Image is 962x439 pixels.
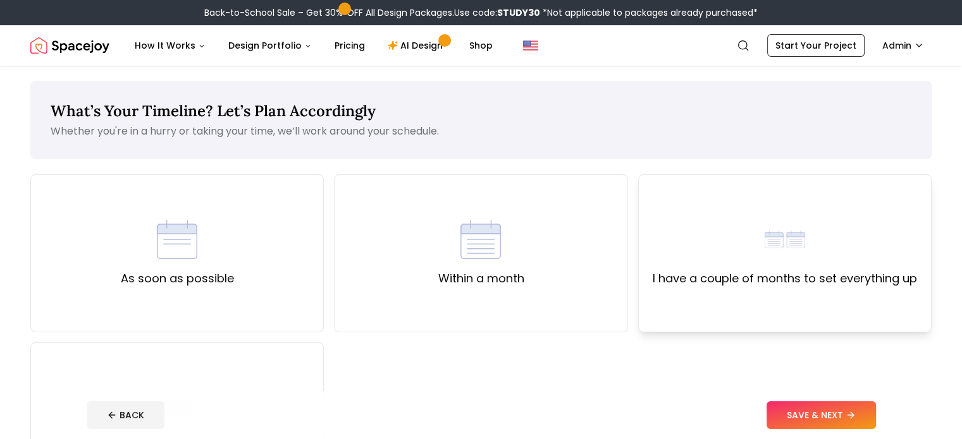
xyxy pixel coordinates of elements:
[378,33,457,58] a: AI Design
[30,33,109,58] a: Spacejoy
[765,219,805,260] img: I have a couple of months to set everything up
[218,33,322,58] button: Design Portfolio
[30,25,932,66] nav: Global
[157,219,197,260] img: As soon as possible
[460,219,501,260] img: Within a month
[125,33,216,58] button: How It Works
[51,124,911,139] p: Whether you're in a hurry or taking your time, we’ll work around your schedule.
[875,34,932,57] button: Admin
[204,6,758,19] div: Back-to-School Sale – Get 30% OFF All Design Packages.
[324,33,375,58] a: Pricing
[454,6,540,19] span: Use code:
[51,101,376,121] span: What’s Your Timeline? Let’s Plan Accordingly
[540,6,758,19] span: *Not applicable to packages already purchased*
[30,33,109,58] img: Spacejoy Logo
[438,270,524,287] label: Within a month
[653,270,917,287] label: I have a couple of months to set everything up
[497,6,540,19] b: STUDY30
[459,33,503,58] a: Shop
[125,33,503,58] nav: Main
[157,387,197,428] img: Other
[767,34,865,57] a: Start Your Project
[121,270,234,287] label: As soon as possible
[87,401,164,429] button: BACK
[767,401,876,429] button: SAVE & NEXT
[523,38,538,53] img: United States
